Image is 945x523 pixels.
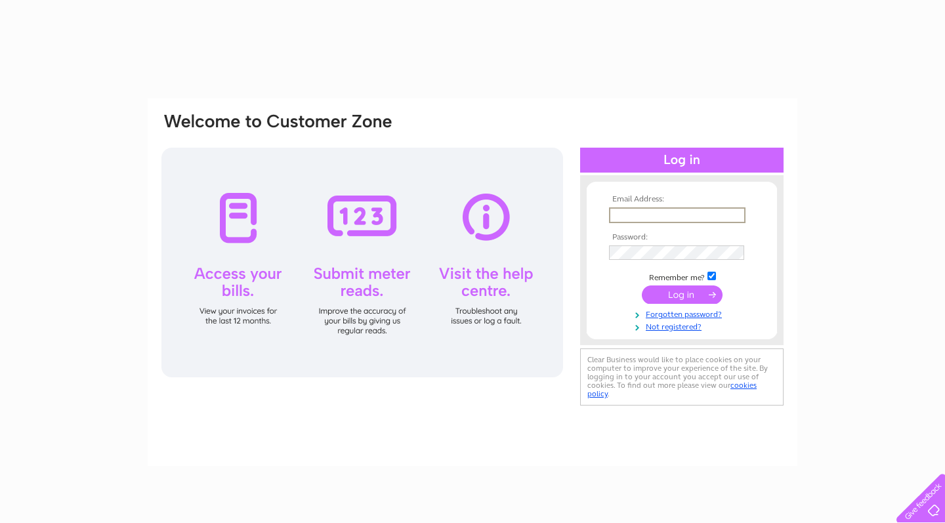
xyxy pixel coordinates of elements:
a: Not registered? [609,320,758,332]
td: Remember me? [606,270,758,283]
a: cookies policy [587,381,757,398]
a: Forgotten password? [609,307,758,320]
div: Clear Business would like to place cookies on your computer to improve your experience of the sit... [580,348,784,406]
th: Email Address: [606,195,758,204]
th: Password: [606,233,758,242]
input: Submit [642,285,723,304]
